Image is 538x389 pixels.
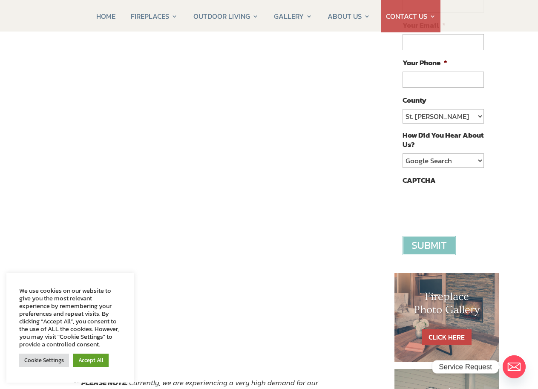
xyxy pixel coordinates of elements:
[19,354,69,367] a: Cookie Settings
[411,290,482,321] h1: Fireplace Photo Gallery
[403,130,483,149] label: How Did You Hear About Us?
[73,354,109,367] a: Accept All
[403,58,447,67] label: Your Phone
[73,377,127,388] strong: ** PLEASE NOTE:
[403,95,426,105] label: County
[403,176,436,185] label: CAPTCHA
[19,287,121,348] div: We use cookies on our website to give you the most relevant experience by remembering your prefer...
[503,355,526,378] a: Email
[422,329,472,345] a: CLICK HERE
[403,236,456,255] input: Submit
[403,189,532,222] iframe: reCAPTCHA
